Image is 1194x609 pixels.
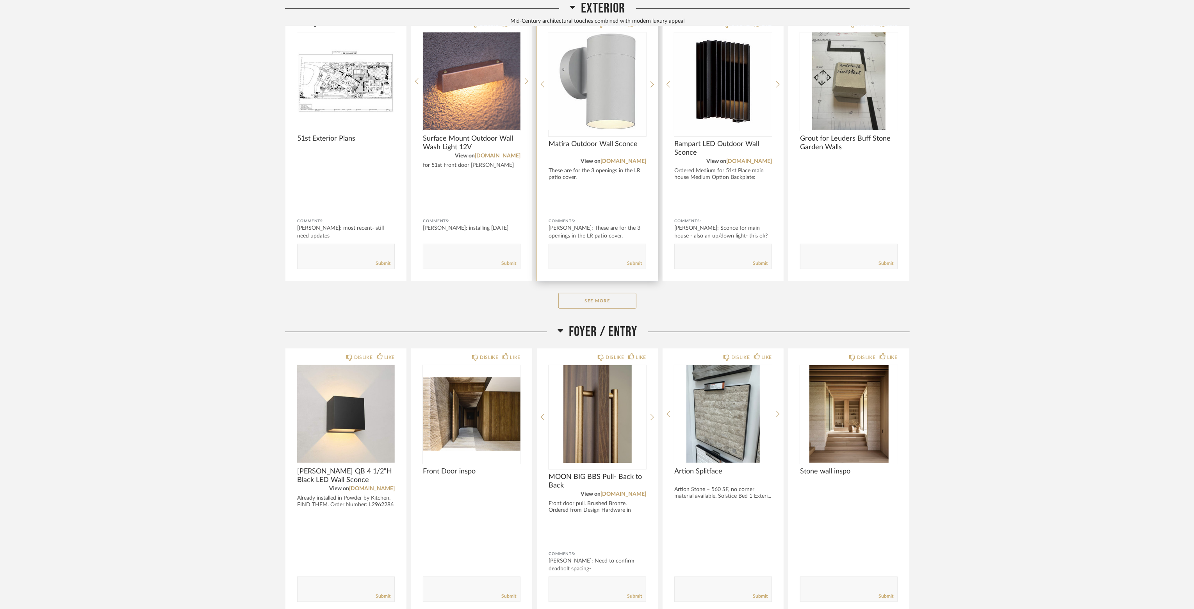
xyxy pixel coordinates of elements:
a: Submit [501,260,516,267]
div: DISLIKE [857,354,875,361]
a: Submit [753,593,768,600]
div: DISLIKE [606,354,624,361]
div: LIKE [887,354,898,361]
span: View on [455,153,475,159]
div: [PERSON_NAME]: These are for the 3 openings in the LR patio cover. [549,224,646,240]
div: 0 [674,32,772,130]
div: Artion Stone – 560 SF, no corner material available. Solstice Bed 1 Exteri... [674,486,772,500]
div: Comments: [297,217,395,225]
div: Ordered Medium for 51st Place main house Medium Option Backplate: Widt... [674,168,772,188]
div: LIKE [385,354,395,361]
div: LIKE [636,354,646,361]
span: View on [329,486,349,491]
a: Submit [879,593,893,600]
div: Already installed in Powder by Kitchen. FIND THEM. Order Number: L2962286 [297,495,395,508]
span: Grout for Leuders Buff Stone Garden Walls [800,134,898,152]
span: Rampart LED Outdoor Wall Sconce [674,140,772,157]
div: Mid-Century architectural touches combined with modern luxury appeal [285,17,910,25]
span: View on [706,159,726,164]
a: Submit [753,260,768,267]
img: undefined [800,365,898,463]
div: 0 [549,32,646,130]
span: Surface Mount Outdoor Wall Wash Light 12V [423,134,520,152]
div: [PERSON_NAME]: installing [DATE] [423,224,520,232]
a: Submit [879,260,893,267]
span: MOON BIG BBS Pull- Back to Back [549,473,646,490]
span: View on [581,159,601,164]
img: undefined [297,365,395,463]
span: [PERSON_NAME] QB 4 1/2"H Black LED Wall Sconce [297,467,395,484]
span: Matira Outdoor Wall Sconce [549,140,646,148]
a: [DOMAIN_NAME] [601,491,646,497]
a: [DOMAIN_NAME] [601,159,646,164]
img: undefined [423,365,520,463]
span: Foyer / Entry [569,323,638,340]
div: [PERSON_NAME]: most recent- still need updates [297,224,395,240]
img: undefined [549,365,646,463]
img: undefined [800,32,898,130]
a: Submit [627,593,642,600]
a: Submit [627,260,642,267]
div: [PERSON_NAME]: Need to confirm deadbolt spacing- [549,557,646,573]
div: Comments: [674,217,772,225]
span: View on [581,491,601,497]
img: undefined [549,32,646,130]
div: DISLIKE [731,354,750,361]
div: [PERSON_NAME]: Sconce for main house - also an up/down light- this ok? [674,224,772,240]
a: Submit [501,593,516,600]
div: LIKE [762,354,772,361]
span: Artion Splitface [674,467,772,476]
div: DISLIKE [354,354,372,361]
a: [DOMAIN_NAME] [726,159,772,164]
a: Submit [376,593,390,600]
a: [DOMAIN_NAME] [475,153,520,159]
img: undefined [423,32,520,130]
div: for 51st Front door [PERSON_NAME] [423,162,520,169]
div: Comments: [423,217,520,225]
div: Comments: [549,217,646,225]
img: undefined [674,32,772,130]
div: 0 [549,365,646,463]
img: undefined [297,32,395,130]
a: Submit [376,260,390,267]
button: See More [558,293,636,309]
div: Comments: [549,550,646,558]
a: [DOMAIN_NAME] [349,486,395,491]
span: Stone wall inspo [800,467,898,476]
span: 51st Exterior Plans [297,134,395,143]
img: undefined [674,365,772,463]
div: Front door pull. Brushed Bronze. Ordered from Design Hardware in [GEOGRAPHIC_DATA] [549,500,646,520]
div: DISLIKE [480,354,498,361]
div: LIKE [510,354,520,361]
span: Front Door inspo [423,467,520,476]
div: These are for the 3 openings in the LR patio cover. [549,168,646,181]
